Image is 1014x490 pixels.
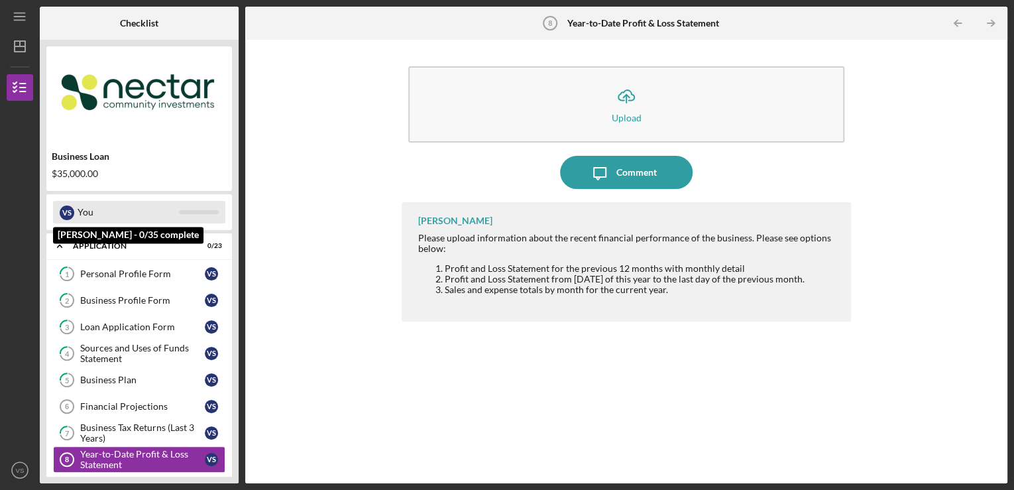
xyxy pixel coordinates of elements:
button: Upload [408,66,844,143]
div: Application [73,242,189,250]
div: Business Plan [80,375,205,385]
a: 6Financial ProjectionsVS [53,393,225,420]
div: $35,000.00 [52,168,227,179]
li: Profit and Loss Statement for the previous 12 months with monthly detail [445,263,838,274]
div: Business Loan [52,151,227,162]
div: Loan Application Form [80,322,205,332]
div: V S [205,294,218,307]
div: Comment [616,156,657,189]
b: Checklist [120,18,158,29]
div: V S [205,267,218,280]
a: 5Business PlanVS [53,367,225,393]
div: Upload [612,113,642,123]
div: Business Profile Form [80,295,205,306]
a: 2Business Profile FormVS [53,287,225,314]
img: Product logo [46,53,232,133]
div: Sources and Uses of Funds Statement [80,343,205,364]
tspan: 4 [65,349,70,358]
a: 4Sources and Uses of Funds StatementVS [53,340,225,367]
tspan: 5 [65,376,69,385]
tspan: 2 [65,296,69,305]
text: VS [16,467,25,474]
tspan: 1 [65,270,69,278]
tspan: 7 [65,429,70,438]
tspan: 8 [65,456,69,463]
div: Please upload information about the recent financial performance of the business. Please see opti... [418,233,838,254]
div: V S [60,206,74,220]
div: Financial Projections [80,401,205,412]
div: Personal Profile Form [80,269,205,279]
div: V S [205,426,218,440]
div: You [78,201,179,223]
div: V S [205,453,218,466]
tspan: 8 [548,19,552,27]
a: 3Loan Application FormVS [53,314,225,340]
div: V S [205,347,218,360]
li: Sales and expense totals by month for the current year. [445,284,838,295]
li: Profit and Loss Statement from [DATE] of this year to the last day of the previous month. [445,274,838,284]
a: 8Year-to-Date Profit & Loss StatementVS [53,446,225,473]
div: 0 / 23 [198,242,222,250]
div: Year-to-Date Profit & Loss Statement [80,449,205,470]
div: V S [205,400,218,413]
div: V S [205,320,218,334]
b: Year-to-Date Profit & Loss Statement [567,18,718,29]
div: V S [205,373,218,387]
div: Business Tax Returns (Last 3 Years) [80,422,205,444]
a: 7Business Tax Returns (Last 3 Years)VS [53,420,225,446]
button: VS [7,457,33,483]
tspan: 3 [65,323,69,332]
a: 1Personal Profile FormVS [53,261,225,287]
tspan: 6 [65,402,69,410]
div: [PERSON_NAME] [418,215,492,226]
button: Comment [560,156,693,189]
